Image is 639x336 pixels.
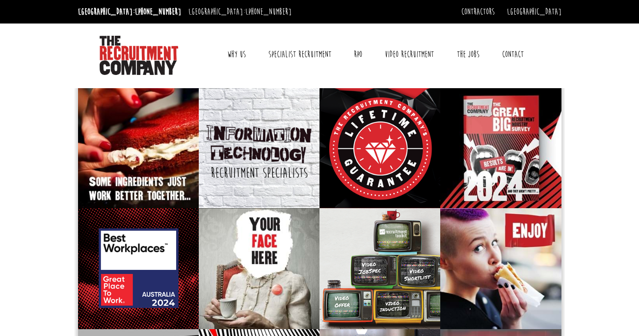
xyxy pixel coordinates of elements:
a: Why Us [220,42,253,67]
a: Contact [495,42,531,67]
a: Specialist Recruitment [261,42,339,67]
a: [PHONE_NUMBER] [245,6,292,17]
a: The Jobs [450,42,487,67]
a: [GEOGRAPHIC_DATA] [507,6,561,17]
a: Video Recruitment [377,42,441,67]
a: [PHONE_NUMBER] [135,6,181,17]
a: Contractors [461,6,495,17]
li: [GEOGRAPHIC_DATA]: [186,4,294,20]
a: RPO [346,42,370,67]
li: [GEOGRAPHIC_DATA]: [76,4,184,20]
img: The Recruitment Company [100,36,178,75]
